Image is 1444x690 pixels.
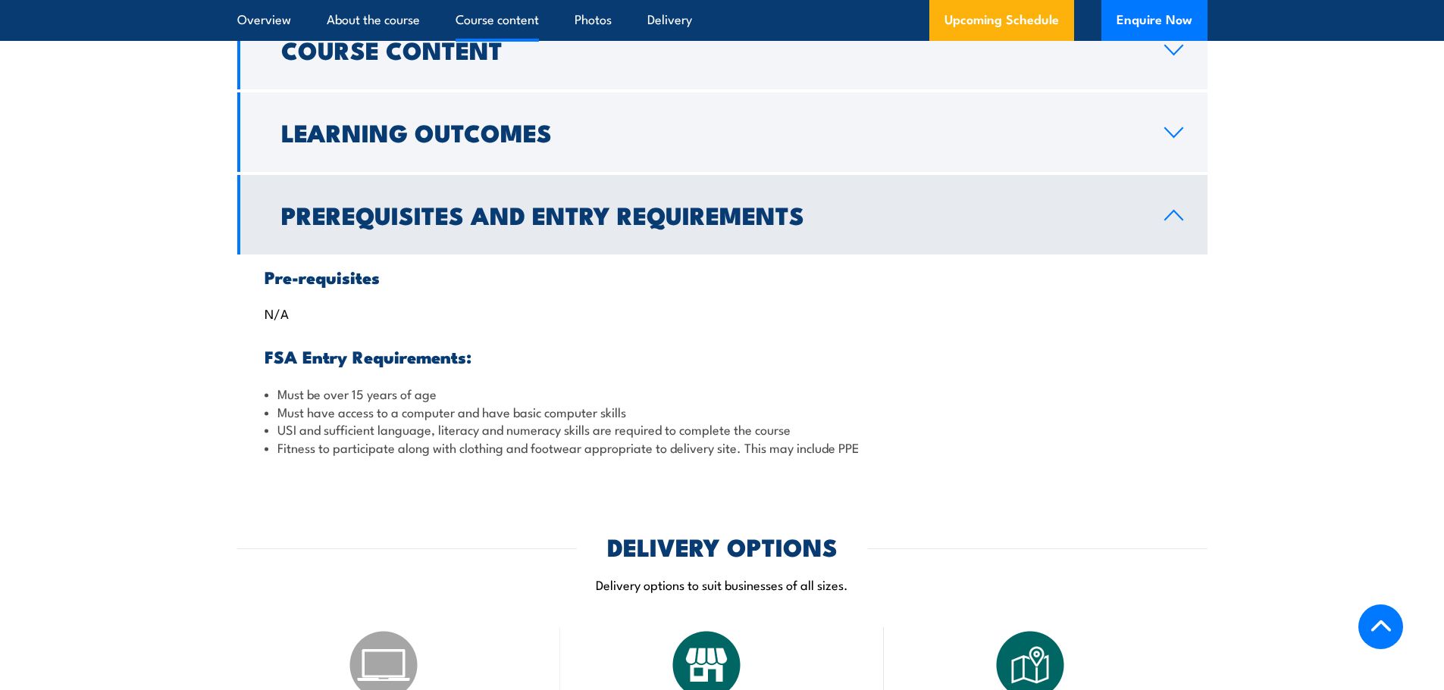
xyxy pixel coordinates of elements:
[281,204,1140,225] h2: Prerequisites and Entry Requirements
[265,420,1180,438] li: USI and sufficient language, literacy and numeracy skills are required to complete the course
[237,175,1208,254] a: Prerequisites and Entry Requirements
[265,348,1180,365] h3: FSA Entry Requirements:
[281,121,1140,142] h2: Learning Outcomes
[237,10,1208,89] a: Course Content
[265,305,1180,320] p: N/A
[281,39,1140,60] h2: Course Content
[265,385,1180,402] li: Must be over 15 years of age
[237,576,1208,593] p: Delivery options to suit businesses of all sizes.
[265,403,1180,420] li: Must have access to a computer and have basic computer skills
[237,92,1208,172] a: Learning Outcomes
[607,535,838,557] h2: DELIVERY OPTIONS
[265,439,1180,456] li: Fitness to participate along with clothing and footwear appropriate to delivery site. This may in...
[265,268,1180,286] h3: Pre-requisites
